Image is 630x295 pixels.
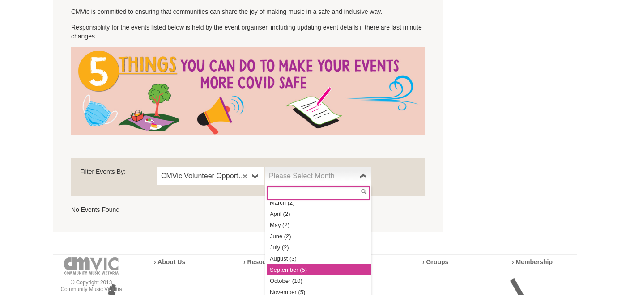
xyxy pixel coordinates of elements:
[269,171,356,181] span: Please Select Month
[71,142,425,154] h3: _________________________________________
[512,258,553,265] a: › Membership
[267,197,371,208] li: March (2)
[267,208,371,219] li: April (2)
[267,275,371,287] li: October (10)
[243,258,279,265] a: › Resources
[161,171,248,181] span: CMVic Volunteer Opportunities
[265,167,371,185] a: Please Select Month
[71,7,425,16] p: CMVic is committed to ensuring that communities can share the joy of making music in a safe and i...
[154,258,185,265] a: › About Us
[422,258,448,265] a: › Groups
[267,219,371,231] li: May (2)
[80,167,157,181] div: Filter Events By:
[71,205,425,214] ul: No Events Found
[267,242,371,253] li: July (2)
[53,279,129,293] p: © Copyright 2013 Community Music Victoria
[157,167,264,185] a: CMVic Volunteer Opportunities
[267,231,371,242] li: June (2)
[71,23,425,41] p: Responsibliity for the events listed below is held by the event organiser, including updating eve...
[64,257,119,275] img: cmvic-logo-footer.png
[267,253,371,264] li: August (3)
[267,264,371,275] li: September (5)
